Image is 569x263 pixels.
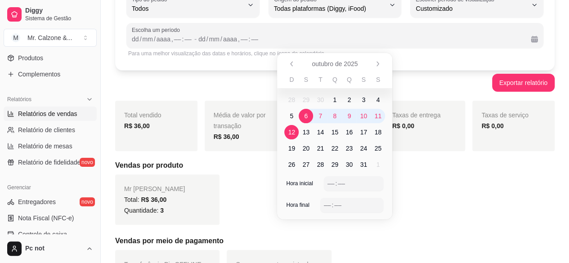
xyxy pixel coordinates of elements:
span: sexta-feira, 3 de outubro de 2025 [356,93,371,107]
span: Relatório de fidelidade [18,158,81,167]
span: 10 [360,111,367,120]
span: 5 [290,111,293,120]
button: Calendário [527,32,542,46]
span: Todos [132,4,243,13]
span: 31 [360,160,367,169]
span: 20 [303,144,310,153]
div: mês, Data final, [208,35,220,44]
span: quinta-feira, 23 de outubro de 2025 [342,141,356,156]
span: 27 [303,160,310,169]
span: T [318,75,323,84]
span: 1 [333,95,336,104]
span: Entregadores [18,197,56,206]
span: 24 [360,144,367,153]
span: Controle de caixa [18,230,67,239]
div: , [170,35,174,44]
span: quarta-feira, 15 de outubro de 2025 [327,125,342,139]
div: , [237,35,241,44]
span: Taxas de entrega [392,111,440,119]
div: : [331,201,334,210]
span: Quantidade: [124,207,164,214]
span: Total vendido [124,111,161,119]
span: sábado, 25 de outubro de 2025 [371,141,385,156]
span: quarta-feira, 1 de outubro de 2025 [327,93,342,107]
span: 15 [332,128,339,137]
div: dia, Data final, [197,35,206,44]
span: 29 [303,95,310,104]
span: quarta-feira, 29 de outubro de 2025 [327,157,342,172]
span: S [376,75,380,84]
div: hora, Data final, [240,35,249,44]
strong: R$ 0,00 [392,122,414,129]
span: sexta-feira, 17 de outubro de 2025 [356,125,371,139]
span: Total: [124,196,166,203]
span: terça-feira, 28 de outubro de 2025 [313,157,327,172]
span: Relatório de clientes [18,125,75,134]
span: S [362,75,366,84]
span: sexta-feira, 10 de outubro de 2025 selecionado [356,109,371,123]
span: terça-feira, 7 de outubro de 2025 selecionado [313,109,327,123]
span: segunda-feira, 27 de outubro de 2025 [299,157,313,172]
span: 23 [346,144,353,153]
div: / [153,35,157,44]
span: Hora inicial [286,180,313,187]
span: 3 [160,207,164,214]
span: terça-feira, 14 de outubro de 2025 [313,125,327,139]
span: 28 [288,95,296,104]
span: 30 [346,160,353,169]
span: sábado, 18 de outubro de 2025 [371,125,385,139]
span: 11 [375,111,382,120]
div: hora, Data inicial, [173,35,182,44]
div: dia, Data inicial, [131,35,140,44]
span: 22 [332,144,339,153]
div: minuto, [337,179,346,188]
button: Anterior [284,57,299,71]
button: Próximo [371,57,385,71]
span: 19 [288,144,296,153]
div: minuto, Data final, [250,35,259,44]
span: Pc not [25,245,82,253]
span: 4 [376,95,380,104]
span: 16 [346,128,353,137]
span: 18 [375,128,382,137]
span: 2 [347,95,351,104]
span: Complementos [18,70,60,79]
strong: R$ 0,00 [481,122,503,129]
strong: R$ 36,00 [124,122,150,129]
div: Calendário [277,53,392,219]
span: Relatórios [7,96,31,103]
div: outubro de 2025 [277,53,392,219]
div: Gerenciar [4,180,97,195]
span: 8 [333,111,336,120]
span: Q [347,75,352,84]
span: domingo, 5 de outubro de 2025 [284,109,299,123]
span: quarta-feira, 22 de outubro de 2025 [327,141,342,156]
div: minuto, Data inicial, [184,35,193,44]
span: S [304,75,308,84]
span: segunda-feira, 13 de outubro de 2025 [299,125,313,139]
span: sábado, 11 de outubro de 2025 selecionado [371,109,385,123]
div: Mr. Calzone & ... [27,33,72,42]
span: sexta-feira, 24 de outubro de 2025 [356,141,371,156]
span: Sistema de Gestão [25,15,93,22]
h5: Vendas por meio de pagamento [115,236,555,246]
span: 29 [332,160,339,169]
div: ano, Data final, [222,35,238,44]
span: quinta-feira, 16 de outubro de 2025 [342,125,356,139]
span: R$ 36,00 [141,196,166,203]
span: 3 [362,95,365,104]
span: quarta-feira, 8 de outubro de 2025 selecionado [327,109,342,123]
table: outubro de 2025 [277,75,392,173]
div: Data inicial [132,34,193,45]
span: Escolha um período [132,27,538,34]
span: 26 [288,160,296,169]
span: Relatórios de vendas [18,109,77,118]
div: / [139,35,143,44]
span: 21 [317,144,324,153]
span: quinta-feira, 2 de outubro de 2025 [342,93,356,107]
span: 28 [317,160,324,169]
strong: R$ 36,00 [214,133,239,140]
span: sexta-feira, 31 de outubro de 2025 [356,157,371,172]
button: Select a team [4,29,97,47]
span: 7 [318,111,322,120]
